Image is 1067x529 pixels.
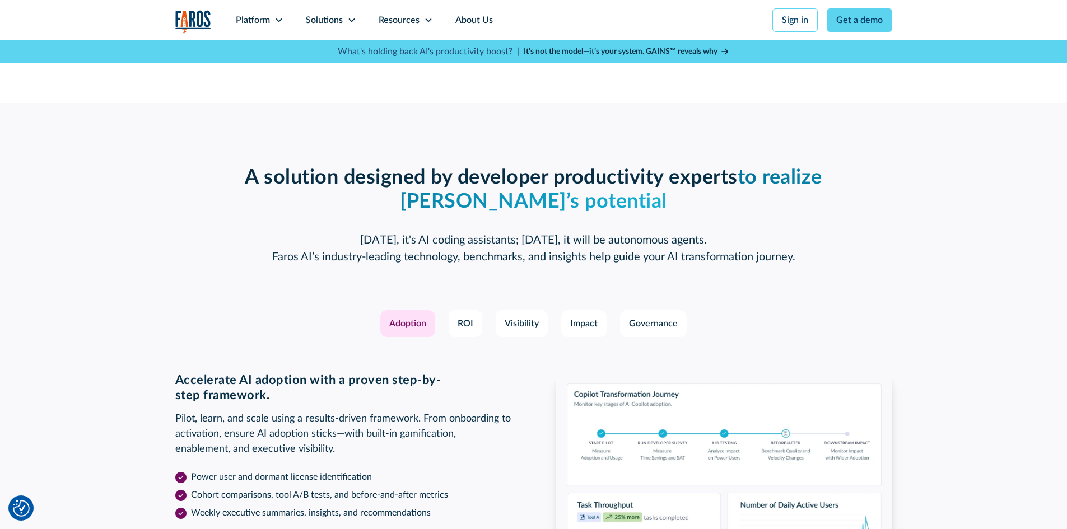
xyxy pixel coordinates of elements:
[379,13,420,27] div: Resources
[772,8,818,32] a: Sign in
[505,317,539,330] div: Visibility
[175,488,511,502] li: Cohort comparisons, tool A/B tests, and before-and-after metrics
[245,167,822,212] strong: A solution designed by developer productivity experts
[306,13,343,27] div: Solutions
[13,500,30,517] button: Cookie Settings
[175,10,211,33] img: Logo of the analytics and reporting company Faros.
[338,45,519,58] p: What's holding back AI's productivity boost? |
[827,8,892,32] a: Get a demo
[13,500,30,517] img: Revisit consent button
[175,470,511,484] li: Power user and dormant license identification
[229,249,838,265] p: Faros AI’s industry-leading technology, benchmarks, and insights help guide your AI transformatio...
[175,506,511,519] li: Weekly executive summaries, insights, and recommendations
[175,373,511,402] h3: Accelerate AI adoption with a proven step-by-step framework.
[389,317,426,330] div: Adoption
[458,317,473,330] div: ROI
[229,232,838,249] p: [DATE], it's AI coding assistants; [DATE], it will be autonomous agents.
[570,317,598,330] div: Impact
[629,317,678,330] div: Governance
[524,48,717,55] strong: It’s not the model—it’s your system. GAINS™ reveals why
[175,411,511,457] p: Pilot, learn, and scale using a results-driven framework. From onboarding to activation, ensure A...
[524,46,730,58] a: It’s not the model—it’s your system. GAINS™ reveals why
[175,10,211,33] a: home
[236,13,270,27] div: Platform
